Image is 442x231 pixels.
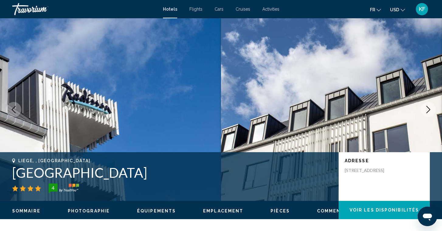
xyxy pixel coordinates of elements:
span: USD [390,7,399,12]
button: Commentaires [317,208,360,214]
button: Équipements [137,208,176,214]
a: Hotels [163,7,177,12]
button: Sommaire [12,208,40,214]
button: Photographie [68,208,110,214]
button: Pièces [271,208,290,214]
div: 4 [47,184,59,191]
span: Voir les disponibilités [350,208,419,213]
span: fr [370,7,375,12]
button: Change currency [390,5,405,14]
a: Activities [262,7,279,12]
h1: [GEOGRAPHIC_DATA] [12,165,333,180]
span: Liege, , [GEOGRAPHIC_DATA] [18,158,91,163]
span: KF [419,6,425,12]
p: Adresse [345,158,424,163]
button: Next image [421,102,436,117]
p: [STREET_ADDRESS] [345,168,393,173]
a: Travorium [12,3,157,15]
a: Cruises [236,7,250,12]
button: Emplacement [203,208,243,214]
a: Cars [215,7,223,12]
img: trustyou-badge-hor.svg [49,184,79,193]
a: Flights [189,7,202,12]
button: Change language [370,5,381,14]
button: Previous image [6,102,21,117]
button: Voir les disponibilités [339,201,430,219]
button: User Menu [414,3,430,16]
iframe: Bouton de lancement de la fenêtre de messagerie [418,207,437,226]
